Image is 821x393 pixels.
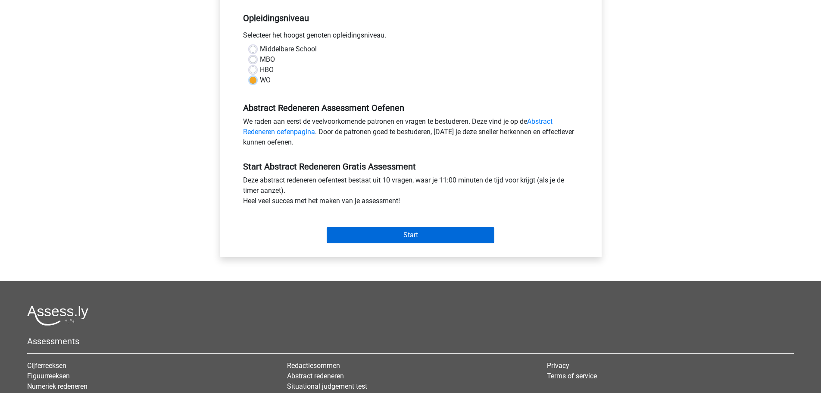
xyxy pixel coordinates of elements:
h5: Opleidingsniveau [243,9,578,27]
h5: Assessments [27,336,794,346]
label: HBO [260,65,274,75]
div: Deze abstract redeneren oefentest bestaat uit 10 vragen, waar je 11:00 minuten de tijd voor krijg... [237,175,585,210]
label: Middelbare School [260,44,317,54]
h5: Abstract Redeneren Assessment Oefenen [243,103,578,113]
h5: Start Abstract Redeneren Gratis Assessment [243,161,578,172]
label: WO [260,75,271,85]
img: Assessly logo [27,305,88,326]
a: Abstract redeneren [287,372,344,380]
a: Situational judgement test [287,382,367,390]
a: Figuurreeksen [27,372,70,380]
a: Numeriek redeneren [27,382,87,390]
a: Redactiesommen [287,362,340,370]
a: Terms of service [547,372,597,380]
div: We raden aan eerst de veelvoorkomende patronen en vragen te bestuderen. Deze vind je op de . Door... [237,116,585,151]
label: MBO [260,54,275,65]
a: Privacy [547,362,569,370]
div: Selecteer het hoogst genoten opleidingsniveau. [237,30,585,44]
input: Start [327,227,494,243]
a: Cijferreeksen [27,362,66,370]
